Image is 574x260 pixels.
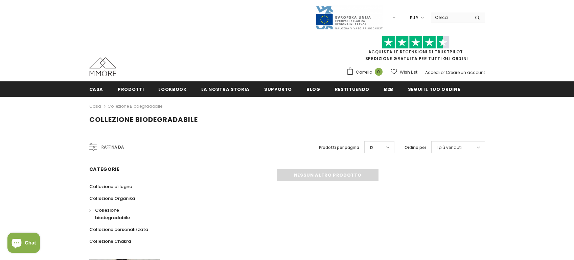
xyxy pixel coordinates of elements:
[410,15,418,21] span: EUR
[408,81,460,97] a: Segui il tuo ordine
[89,226,148,233] span: Collezione personalizzata
[89,86,104,93] span: Casa
[306,86,320,93] span: Blog
[89,81,104,97] a: Casa
[335,81,369,97] a: Restituendo
[101,144,124,151] span: Raffina da
[118,81,144,97] a: Prodotti
[306,81,320,97] a: Blog
[201,81,250,97] a: La nostra storia
[89,102,101,110] a: Casa
[346,39,485,61] span: SPEDIZIONE GRATUITA PER TUTTI GLI ORDINI
[89,192,135,204] a: Collezione Organika
[158,81,186,97] a: Lookbook
[264,81,292,97] a: supporto
[89,235,131,247] a: Collezione Chakra
[89,195,135,202] span: Collezione Organika
[382,36,450,49] img: Fidati di Pilot Stars
[89,183,132,190] span: Collezione di legno
[158,86,186,93] span: Lookbook
[446,70,485,75] a: Creare un account
[315,5,383,30] img: Javni Razpis
[89,204,153,224] a: Collezione biodegradabile
[425,70,440,75] a: Accedi
[335,86,369,93] span: Restituendo
[441,70,445,75] span: or
[431,12,470,22] input: Search Site
[370,144,373,151] span: 12
[264,86,292,93] span: supporto
[346,67,386,77] a: Carrello 0
[89,181,132,192] a: Collezione di legno
[315,15,383,20] a: Javni Razpis
[391,66,417,78] a: Wish List
[384,81,393,97] a: B2B
[375,68,383,76] span: 0
[5,233,42,255] inbox-online-store-chat: Shopify online store chat
[89,115,198,124] span: Collezione biodegradabile
[384,86,393,93] span: B2B
[408,86,460,93] span: Segui il tuo ordine
[108,103,162,109] a: Collezione biodegradabile
[368,49,463,55] a: Acquista le recensioni di TrustPilot
[89,238,131,244] span: Collezione Chakra
[319,144,359,151] label: Prodotti per pagina
[356,69,372,76] span: Carrello
[95,207,130,221] span: Collezione biodegradabile
[405,144,426,151] label: Ordina per
[89,224,148,235] a: Collezione personalizzata
[400,69,417,76] span: Wish List
[437,144,462,151] span: I più venduti
[89,166,120,173] span: Categorie
[118,86,144,93] span: Prodotti
[201,86,250,93] span: La nostra storia
[89,57,116,76] img: Casi MMORE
